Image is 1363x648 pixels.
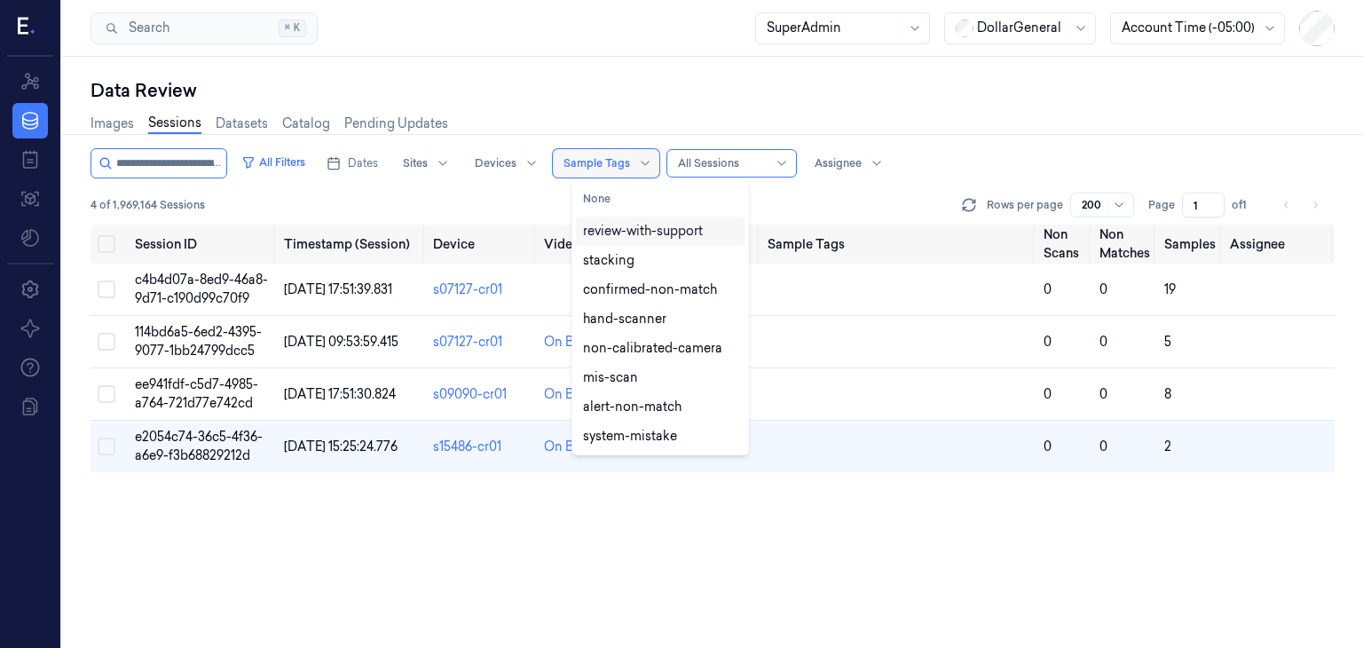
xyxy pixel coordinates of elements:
th: Timestamp (Session) [277,225,426,264]
span: 0 [1099,386,1107,402]
th: Non Matches [1092,225,1157,264]
p: Rows per page [987,197,1063,213]
span: Search [122,19,169,37]
a: s07127-cr01 [433,281,502,297]
div: system-mistake [583,427,677,446]
th: Samples [1157,225,1223,264]
a: s15486-cr01 [433,439,501,454]
button: Dates [319,149,385,178]
span: 0 [1044,334,1052,350]
span: 2 [1164,439,1171,454]
span: 0 [1099,281,1107,297]
span: c4b4d07a-8ed9-46a8-9d71-c190d99c70f9 [135,272,268,306]
span: [DATE] 15:25:24.776 [284,439,398,454]
div: alert-non-match [583,398,681,416]
span: 114bd6a5-6ed2-4395-9077-1bb24799dcc5 [135,324,262,359]
th: Non Scans [1036,225,1092,264]
span: e2054c74-36c5-4f36-a6e9-f3b68829212d [135,429,263,463]
a: Catalog [282,115,330,133]
a: On Backend [544,385,618,404]
th: Video Storage [537,225,649,264]
a: s07127-cr01 [433,334,502,350]
a: Datasets [216,115,268,133]
span: [DATE] 17:51:39.831 [284,281,392,297]
span: 5 [1164,334,1171,350]
a: On Backend [544,333,618,352]
div: stacking [583,251,634,270]
th: Assignee [1223,225,1335,264]
button: None [576,185,745,213]
span: 8 [1164,386,1171,402]
a: Pending Updates [344,115,448,133]
div: hand-scanner [583,310,666,328]
button: All Filters [234,148,312,177]
span: 0 [1044,281,1052,297]
a: On Backend [544,438,618,456]
a: s09090-cr01 [433,386,507,402]
button: Search⌘K [91,12,318,44]
th: Session ID [128,225,277,264]
div: confirmed-non-match [583,281,717,299]
span: [DATE] 17:51:30.824 [284,386,396,402]
div: mis-scan [583,368,638,387]
span: of 1 [1232,197,1260,213]
span: 19 [1164,281,1176,297]
span: Page [1148,197,1175,213]
span: ee941fdf-c5d7-4985-a764-721d77e742cd [135,376,258,411]
span: Dates [348,155,378,171]
th: Device [426,225,538,264]
th: Sample Tags [760,225,1036,264]
span: 0 [1099,334,1107,350]
a: Sessions [148,114,201,134]
nav: pagination [1274,193,1328,217]
span: 0 [1099,439,1107,454]
button: Select row [98,385,115,403]
div: non-calibrated-camera [583,339,722,358]
div: review-with-support [583,222,703,241]
span: 0 [1044,386,1052,402]
span: 4 of 1,969,164 Sessions [91,197,205,213]
button: Select row [98,333,115,351]
button: Select row [98,438,115,455]
button: Select row [98,281,115,298]
div: Data Review [91,78,1335,103]
span: 0 [1044,439,1052,454]
a: Images [91,115,134,133]
button: Select all [98,235,115,253]
span: [DATE] 09:53:59.415 [284,334,398,350]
